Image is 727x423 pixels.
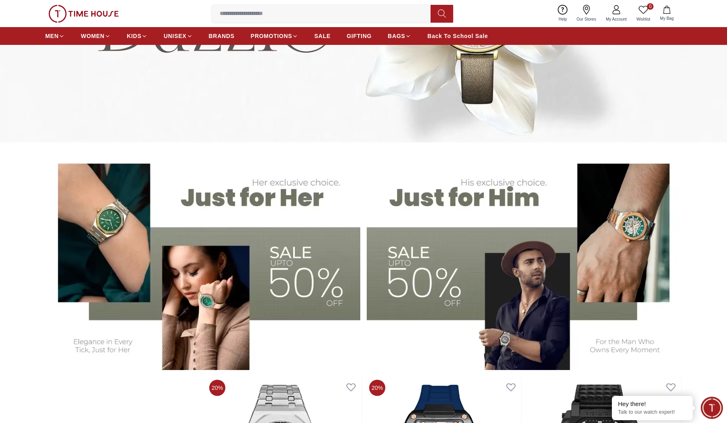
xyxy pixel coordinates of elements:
a: GIFTING [347,29,372,43]
div: Chat Widget [701,397,723,419]
span: Help [555,16,570,22]
a: UNISEX [164,29,192,43]
button: My Bag [655,4,679,23]
span: Back To School Sale [427,32,488,40]
span: PROMOTIONS [251,32,292,40]
a: PROMOTIONS [251,29,298,43]
span: MEN [45,32,59,40]
span: 0 [647,3,653,10]
a: KIDS [127,29,147,43]
img: Men's Watches Banner [367,150,682,370]
span: My Account [603,16,630,22]
span: 20% [369,380,385,396]
a: Back To School Sale [427,29,488,43]
img: Women's Watches Banner [45,150,360,370]
span: SALE [314,32,330,40]
span: BRANDS [209,32,235,40]
span: BAGS [388,32,405,40]
span: Wishlist [633,16,653,22]
span: GIFTING [347,32,372,40]
a: Our Stores [572,3,601,24]
div: Hey there! [618,400,687,408]
a: SALE [314,29,330,43]
a: 0Wishlist [632,3,655,24]
a: BRANDS [209,29,235,43]
span: Our Stores [574,16,599,22]
span: UNISEX [164,32,186,40]
span: KIDS [127,32,141,40]
a: WOMEN [81,29,111,43]
a: MEN [45,29,65,43]
a: BAGS [388,29,411,43]
p: Talk to our watch expert! [618,409,687,416]
span: WOMEN [81,32,105,40]
img: ... [48,5,119,23]
span: My Bag [657,15,677,21]
a: Help [554,3,572,24]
